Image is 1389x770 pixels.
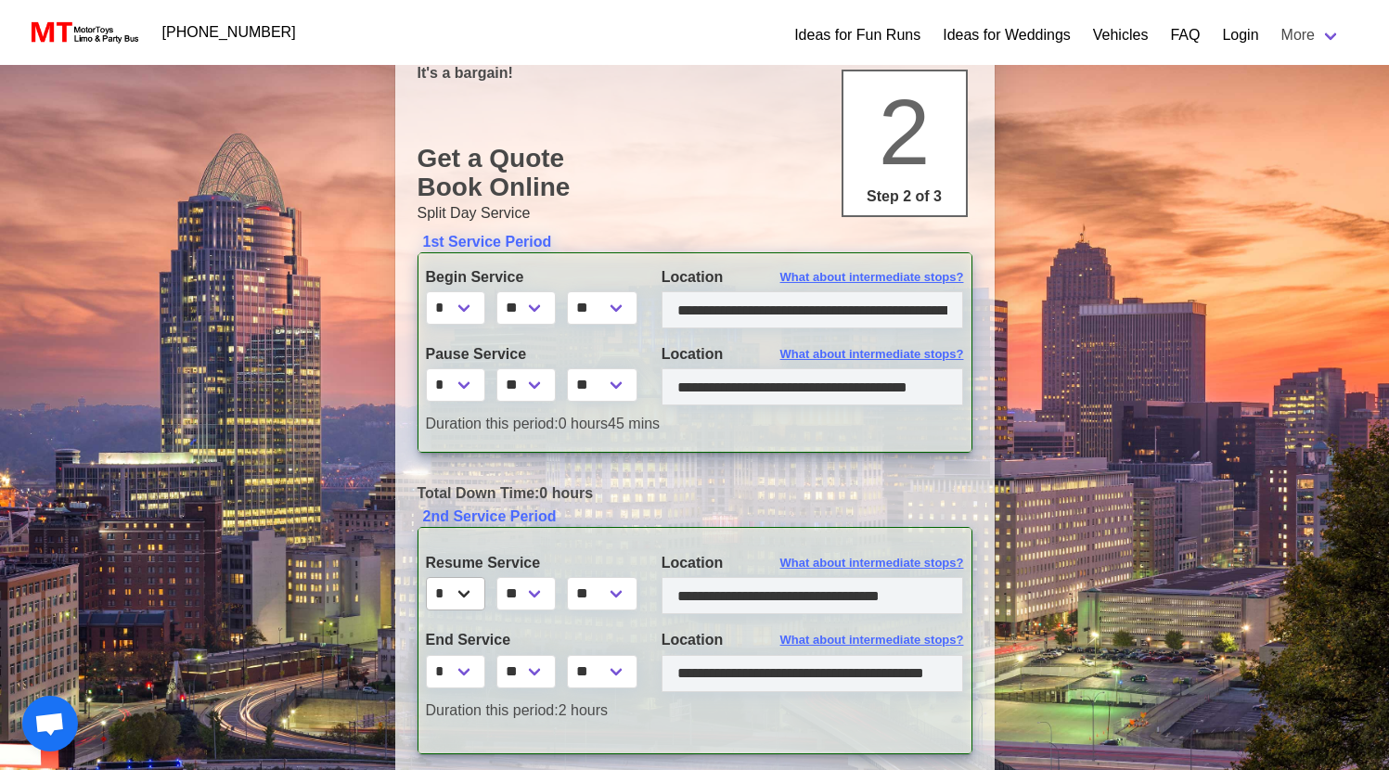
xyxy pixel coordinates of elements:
[22,696,78,751] div: Open chat
[1093,24,1149,46] a: Vehicles
[1270,17,1352,54] a: More
[662,346,724,362] span: Location
[26,19,140,45] img: MotorToys Logo
[780,631,964,649] span: What about intermediate stops?
[412,699,648,722] div: 2 hours
[426,552,634,574] label: Resume Service
[426,343,634,366] label: Pause Service
[851,186,958,208] p: Step 2 of 3
[412,413,978,435] div: 0 hours
[404,482,986,505] div: 0 hours
[662,269,724,285] span: Location
[780,268,964,287] span: What about intermediate stops?
[418,485,540,501] span: Total Down Time:
[418,144,972,202] h1: Get a Quote Book Online
[426,702,559,718] span: Duration this period:
[426,266,634,289] label: Begin Service
[780,554,964,572] span: What about intermediate stops?
[780,345,964,364] span: What about intermediate stops?
[426,629,634,651] label: End Service
[794,24,920,46] a: Ideas for Fun Runs
[418,64,972,82] p: It's a bargain!
[943,24,1071,46] a: Ideas for Weddings
[1170,24,1200,46] a: FAQ
[418,202,972,225] p: Split Day Service
[151,14,307,51] a: [PHONE_NUMBER]
[662,552,964,574] label: Location
[608,416,660,431] span: 45 mins
[426,416,559,431] span: Duration this period:
[879,80,931,184] span: 2
[662,629,964,651] label: Location
[1222,24,1258,46] a: Login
